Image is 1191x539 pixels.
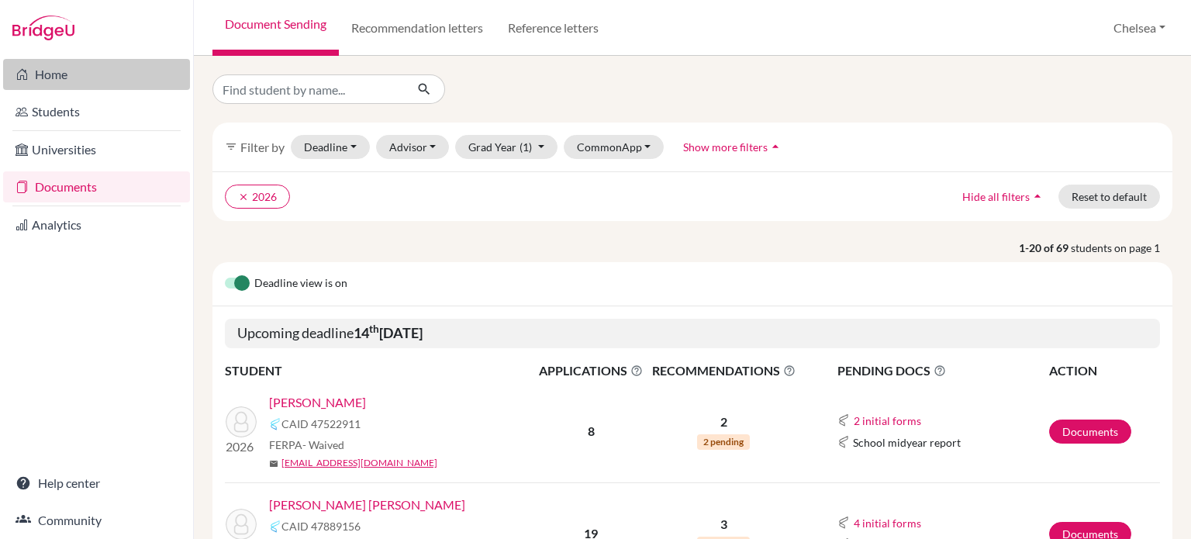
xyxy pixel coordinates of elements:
[225,185,290,209] button: clear2026
[837,414,850,427] img: Common App logo
[281,416,361,432] span: CAID 47522911
[564,135,665,159] button: CommonApp
[3,59,190,90] a: Home
[225,361,535,381] th: STUDENT
[588,423,595,438] b: 8
[1030,188,1045,204] i: arrow_drop_up
[240,140,285,154] span: Filter by
[837,436,850,448] img: Common App logo
[697,434,750,450] span: 2 pending
[647,361,799,380] span: RECOMMENDATIONS
[354,324,423,341] b: 14 [DATE]
[1058,185,1160,209] button: Reset to default
[520,140,532,154] span: (1)
[254,275,347,293] span: Deadline view is on
[291,135,370,159] button: Deadline
[225,319,1160,348] h5: Upcoming deadline
[853,434,961,451] span: School midyear report
[1049,420,1131,444] a: Documents
[647,413,799,431] p: 2
[853,514,922,532] button: 4 initial forms
[226,406,257,437] img: Byrkjeland, Mikael
[1106,13,1172,43] button: Chelsea
[12,16,74,40] img: Bridge-U
[269,437,344,453] span: FERPA
[455,135,558,159] button: Grad Year(1)
[281,456,437,470] a: [EMAIL_ADDRESS][DOMAIN_NAME]
[3,134,190,165] a: Universities
[1048,361,1160,381] th: ACTION
[1019,240,1071,256] strong: 1-20 of 69
[683,140,768,154] span: Show more filters
[837,517,850,529] img: Common App logo
[647,515,799,534] p: 3
[302,438,344,451] span: - Waived
[3,505,190,536] a: Community
[226,437,257,456] p: 2026
[269,393,366,412] a: [PERSON_NAME]
[281,518,361,534] span: CAID 47889156
[949,185,1058,209] button: Hide all filtersarrow_drop_up
[269,418,281,430] img: Common App logo
[376,135,450,159] button: Advisor
[3,468,190,499] a: Help center
[962,190,1030,203] span: Hide all filters
[369,323,379,335] sup: th
[536,361,646,380] span: APPLICATIONS
[212,74,405,104] input: Find student by name...
[853,412,922,430] button: 2 initial forms
[225,140,237,153] i: filter_list
[837,361,1048,380] span: PENDING DOCS
[269,496,465,514] a: [PERSON_NAME] [PERSON_NAME]
[3,96,190,127] a: Students
[1071,240,1172,256] span: students on page 1
[269,520,281,533] img: Common App logo
[670,135,796,159] button: Show more filtersarrow_drop_up
[269,459,278,468] span: mail
[3,171,190,202] a: Documents
[238,192,249,202] i: clear
[3,209,190,240] a: Analytics
[768,139,783,154] i: arrow_drop_up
